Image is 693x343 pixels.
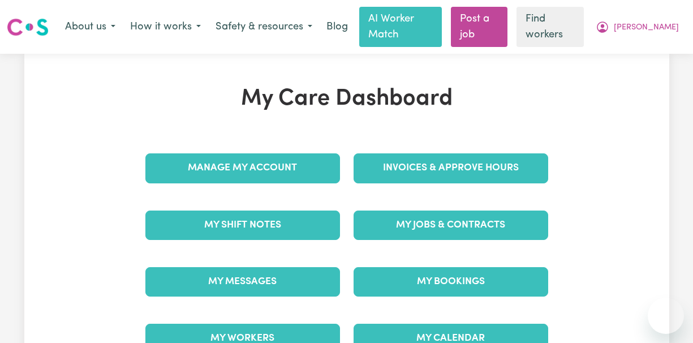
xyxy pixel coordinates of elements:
iframe: Button to launch messaging window [648,298,684,334]
a: Post a job [451,7,507,47]
a: Manage My Account [145,153,340,183]
a: My Jobs & Contracts [354,211,548,240]
button: About us [58,15,123,39]
a: My Messages [145,267,340,297]
button: How it works [123,15,208,39]
a: Find workers [516,7,584,47]
a: AI Worker Match [359,7,442,47]
button: My Account [588,15,686,39]
a: Invoices & Approve Hours [354,153,548,183]
span: [PERSON_NAME] [614,22,679,34]
a: My Shift Notes [145,211,340,240]
h1: My Care Dashboard [139,85,555,113]
a: Careseekers logo [7,14,49,40]
a: My Bookings [354,267,548,297]
a: Blog [320,15,355,40]
img: Careseekers logo [7,17,49,37]
button: Safety & resources [208,15,320,39]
